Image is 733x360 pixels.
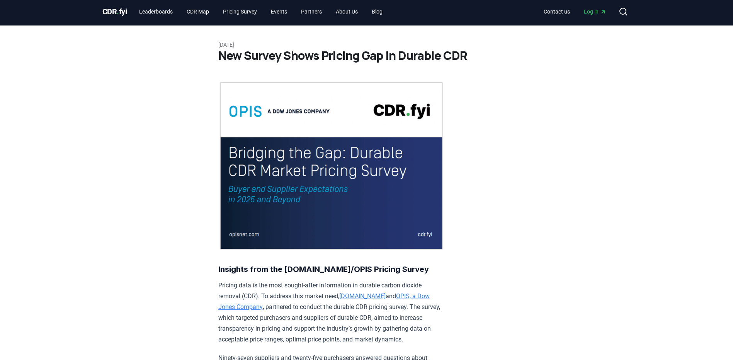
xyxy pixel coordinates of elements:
nav: Main [537,5,612,19]
a: Leaderboards [133,5,179,19]
p: [DATE] [218,41,515,49]
span: CDR fyi [102,7,127,16]
strong: Insights from the [DOMAIN_NAME]/OPIS Pricing Survey [218,265,429,274]
a: Blog [366,5,389,19]
a: Contact us [537,5,576,19]
a: About Us [330,5,364,19]
nav: Main [133,5,389,19]
img: blog post image [218,81,444,251]
a: CDR.fyi [102,6,127,17]
a: Partners [295,5,328,19]
a: CDR Map [180,5,215,19]
span: . [117,7,119,16]
a: [DOMAIN_NAME] [339,292,386,300]
font: Log in [584,8,599,15]
h1: New Survey Shows Pricing Gap in Durable CDR [218,49,515,63]
p: Pricing data is the most sought-after information in durable carbon dioxide removal (CDR). To add... [218,280,444,345]
a: OPIS, a Dow Jones Company [218,292,430,311]
a: Pricing Survey [217,5,263,19]
a: Log in [578,5,612,19]
a: Events [265,5,293,19]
